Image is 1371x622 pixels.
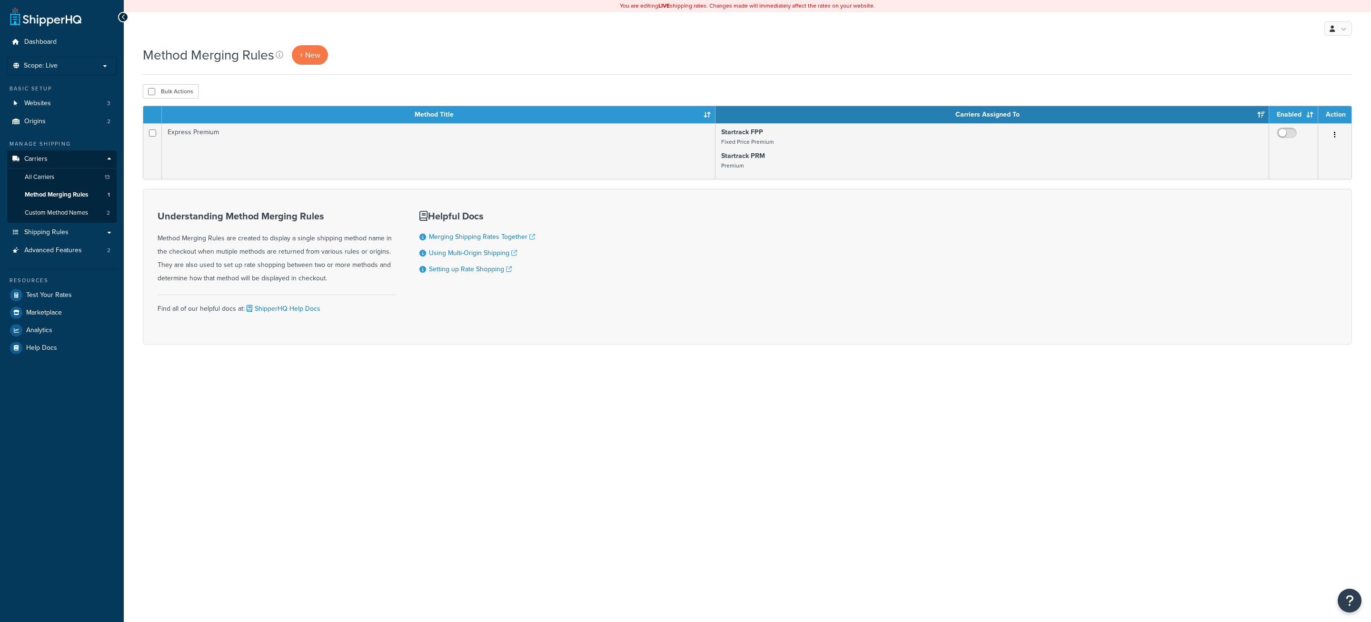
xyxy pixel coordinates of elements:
[105,173,110,181] span: 13
[24,247,82,255] span: Advanced Features
[7,339,117,356] a: Help Docs
[25,173,54,181] span: All Carriers
[7,168,117,186] li: All Carriers
[292,45,328,65] a: + New
[158,211,396,285] div: Method Merging Rules are created to display a single shipping method name in the checkout when mu...
[162,123,715,179] td: Express Premium
[7,168,117,186] a: All Carriers 13
[429,232,535,242] a: Merging Shipping Rates Together
[1338,589,1361,612] button: Open Resource Center
[108,191,110,199] span: 1
[7,113,117,130] a: Origins 2
[107,118,110,126] span: 2
[299,49,320,60] span: + New
[7,304,117,321] a: Marketplace
[24,62,58,70] span: Scope: Live
[7,242,117,259] a: Advanced Features 2
[7,186,117,204] li: Method Merging Rules
[7,150,117,223] li: Carriers
[7,322,117,339] a: Analytics
[419,211,535,221] h3: Helpful Docs
[7,95,117,112] a: Websites 3
[7,95,117,112] li: Websites
[10,7,81,26] a: ShipperHQ Home
[24,155,48,163] span: Carriers
[24,38,57,46] span: Dashboard
[429,264,512,274] a: Setting up Rate Shopping
[26,326,52,335] span: Analytics
[107,99,110,108] span: 3
[7,242,117,259] li: Advanced Features
[7,186,117,204] a: Method Merging Rules 1
[721,151,765,161] strong: Startrack PRM
[7,286,117,304] a: Test Your Rates
[24,118,46,126] span: Origins
[721,161,744,170] small: Premium
[7,224,117,241] a: Shipping Rules
[162,106,715,123] th: Method Title: activate to sort column ascending
[1318,106,1351,123] th: Action
[143,46,274,64] h1: Method Merging Rules
[429,248,517,258] a: Using Multi-Origin Shipping
[715,106,1269,123] th: Carriers Assigned To: activate to sort column ascending
[7,140,117,148] div: Manage Shipping
[158,211,396,221] h3: Understanding Method Merging Rules
[26,291,72,299] span: Test Your Rates
[107,247,110,255] span: 2
[7,204,117,222] li: Custom Method Names
[245,304,320,314] a: ShipperHQ Help Docs
[24,99,51,108] span: Websites
[658,1,670,10] b: LIVE
[721,127,763,137] strong: Startrack FPP
[158,295,396,316] div: Find all of our helpful docs at:
[26,309,62,317] span: Marketplace
[26,344,57,352] span: Help Docs
[25,209,88,217] span: Custom Method Names
[24,228,69,237] span: Shipping Rules
[143,84,199,99] button: Bulk Actions
[7,276,117,285] div: Resources
[7,85,117,93] div: Basic Setup
[107,209,110,217] span: 2
[25,191,88,199] span: Method Merging Rules
[7,150,117,168] a: Carriers
[7,113,117,130] li: Origins
[7,204,117,222] a: Custom Method Names 2
[1269,106,1318,123] th: Enabled: activate to sort column ascending
[721,138,774,146] small: Fixed Price Premium
[7,33,117,51] a: Dashboard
